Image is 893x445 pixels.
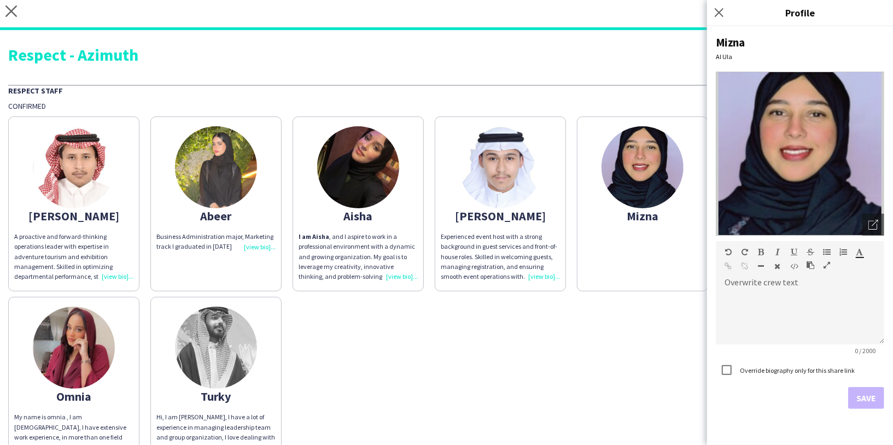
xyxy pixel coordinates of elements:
[459,126,541,208] img: thumb-66e575a3247e1.png
[299,211,418,221] div: Aisha
[738,366,855,374] label: Override biography only for this share link
[8,46,885,63] div: Respect - Azimuth
[33,126,115,208] img: thumb-66f5638bac746.jpeg
[175,126,257,208] img: thumb-68c04eb678fb6.jpeg
[716,72,884,236] img: Crew avatar or photo
[741,248,749,256] button: Redo
[156,232,276,251] div: Business Administration major, Marketing track I graduated in [DATE]
[156,391,276,401] div: Turky
[716,35,884,50] div: Mizna
[8,85,885,96] div: Respect Staff
[807,261,814,270] button: Paste as plain text
[725,248,732,256] button: Undo
[790,262,798,271] button: HTML Code
[856,248,863,256] button: Text Color
[14,391,133,401] div: Omnia
[156,211,276,221] div: Abeer
[33,307,115,389] img: thumb-6890d4894bf75.jpeg
[757,248,765,256] button: Bold
[299,232,418,282] div: , and I aspire to work in a professional environment with a dynamic and growing organization. My ...
[583,211,702,221] div: Mizna
[774,262,781,271] button: Clear Formatting
[441,232,560,282] div: Experienced event host with a strong background in guest services and front-of-house roles. Skill...
[8,101,885,111] div: Confirmed
[441,211,560,221] div: [PERSON_NAME]
[14,232,133,282] div: A proactive and forward-thinking operations leader with expertise in adventure tourism and exhibi...
[823,248,831,256] button: Unordered List
[317,126,399,208] img: thumb-66eaf8480b1c9.jpeg
[790,248,798,256] button: Underline
[299,232,329,241] b: I am Aisha
[757,262,765,271] button: Horizontal Line
[175,307,257,389] img: thumb-66d9b580c2c91.jpeg
[807,248,814,256] button: Strikethrough
[774,248,781,256] button: Italic
[862,214,884,236] div: Open photos pop-in
[823,261,831,270] button: Fullscreen
[846,347,884,355] span: 0 / 2000
[707,5,893,20] h3: Profile
[716,52,884,61] div: Al Ula
[602,126,684,208] img: thumb-68cff3d239fd5.jpeg
[839,248,847,256] button: Ordered List
[14,211,133,221] div: [PERSON_NAME]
